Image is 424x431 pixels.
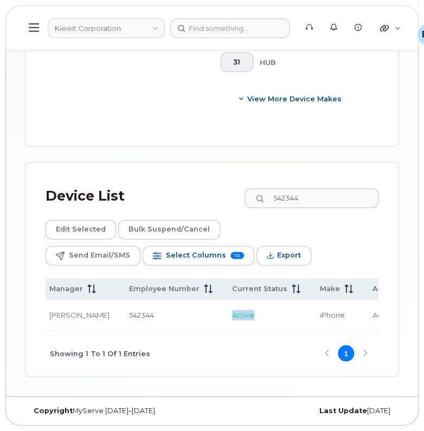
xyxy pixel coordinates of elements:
input: Search Device List ... [245,189,378,208]
div: MyServe [DATE]–[DATE] [25,407,212,415]
span: Current Status [232,284,287,294]
button: Export [256,246,311,266]
span: Select Columns [166,247,226,263]
span: 10 [230,252,244,259]
div: HUB [260,53,362,72]
button: Bulk Suspend/Cancel [118,220,220,240]
span: Manager [49,284,83,294]
div: Device List [46,182,125,210]
span: Employee Number [129,284,200,294]
iframe: Messenger Launcher [377,384,416,423]
input: Find something... [170,18,290,38]
strong: Last Update [319,407,367,415]
button: Send Email/SMS [46,246,140,266]
button: Edit Selected [46,220,116,240]
a: Kiewit Corporation [48,18,165,38]
span: Bulk Suspend/Cancel [129,221,210,237]
div: [DATE] [212,407,399,415]
span: Send Email/SMS [69,247,130,263]
div: Quicklinks [372,17,408,39]
button: Page 1 [338,345,354,362]
span: Showing 1 To 1 Of 1 Entries [50,345,150,362]
button: Select Columns 10 [143,246,254,266]
span: View More Device Makes [247,94,342,104]
span: Edit Selected [56,221,106,237]
button: 31 [221,53,253,72]
span: Asset Tag [372,284,412,294]
strong: Copyright [34,407,73,415]
button: View More Device Makes [221,89,361,109]
span: 542344 [129,311,154,319]
span: Export [277,247,301,263]
span: Active [372,311,395,319]
span: iPhone [320,311,345,319]
span: Make [320,284,340,294]
div: [PERSON_NAME] [49,310,110,320]
span: Active [232,311,254,319]
span: 31 [230,58,244,67]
